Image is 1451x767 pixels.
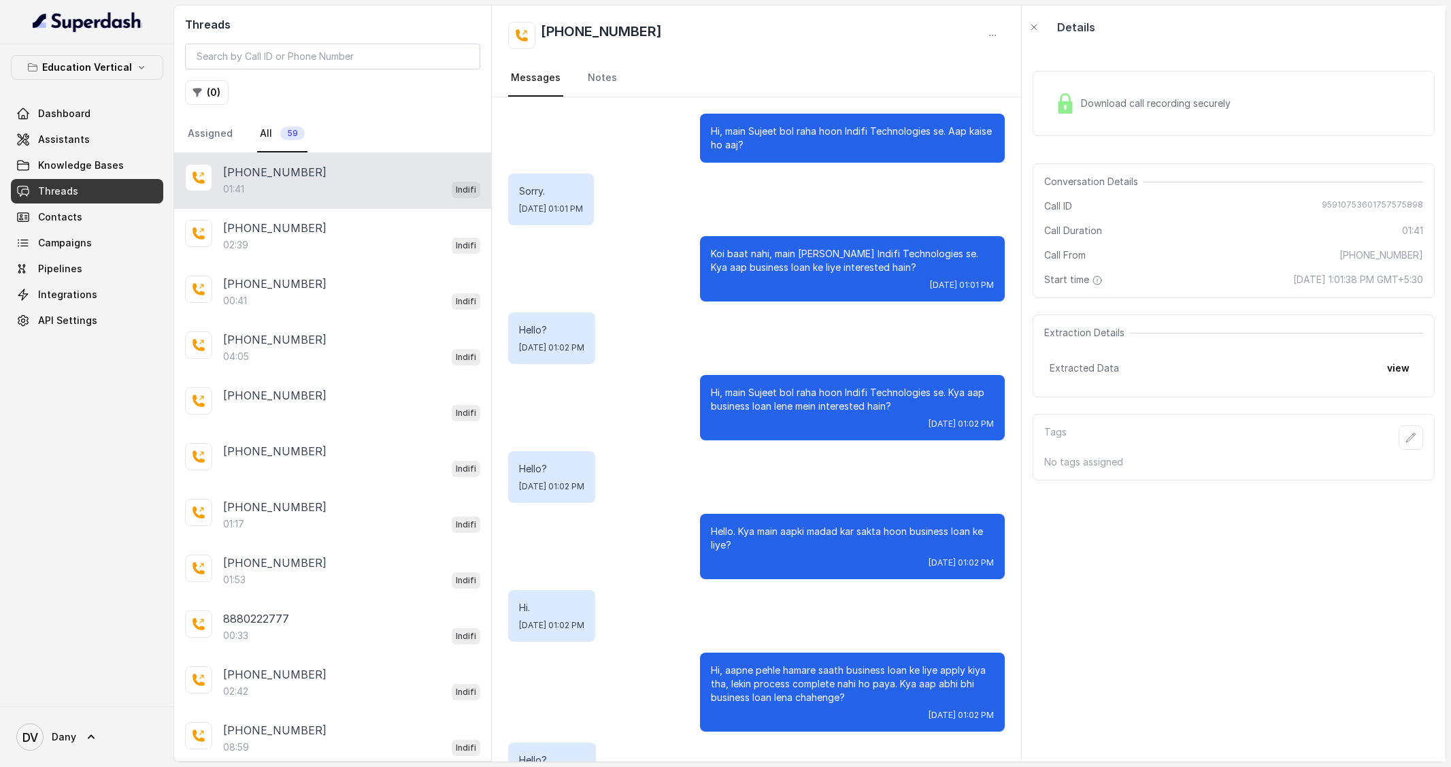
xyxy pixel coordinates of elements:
[223,182,244,196] p: 01:41
[185,80,229,105] button: (0)
[11,257,163,281] a: Pipelines
[519,753,585,767] p: Hello?
[11,308,163,333] a: API Settings
[456,518,476,532] p: Indifi
[223,443,327,459] p: [PHONE_NUMBER]
[711,386,994,413] p: Hi, main Sujeet bol raha hoon Indifi Technologies se. Kya aap business loan lene mein interested ...
[1044,455,1423,469] p: No tags assigned
[11,282,163,307] a: Integrations
[519,342,584,353] span: [DATE] 01:02 PM
[223,499,327,515] p: [PHONE_NUMBER]
[223,685,248,698] p: 02:42
[456,630,476,643] p: Indifi
[223,555,327,571] p: [PHONE_NUMBER]
[1402,224,1423,238] span: 01:41
[11,153,163,178] a: Knowledge Bases
[33,11,142,33] img: light.svg
[930,280,994,291] span: [DATE] 01:01 PM
[38,210,82,224] span: Contacts
[1050,361,1119,375] span: Extracted Data
[223,740,249,754] p: 08:59
[223,220,327,236] p: [PHONE_NUMBER]
[929,557,994,568] span: [DATE] 01:02 PM
[38,133,90,146] span: Assistants
[1339,248,1423,262] span: [PHONE_NUMBER]
[519,601,584,615] p: Hi.
[22,730,38,745] text: DV
[257,116,307,152] a: All59
[38,314,97,327] span: API Settings
[456,406,476,420] p: Indifi
[541,22,662,49] h2: [PHONE_NUMBER]
[223,294,247,308] p: 00:41
[38,107,90,120] span: Dashboard
[519,462,584,476] p: Hello?
[519,203,583,214] span: [DATE] 01:01 PM
[223,517,244,531] p: 01:17
[1044,224,1102,238] span: Call Duration
[1293,273,1423,287] span: [DATE] 1:01:38 PM GMT+5:30
[456,574,476,587] p: Indifi
[11,101,163,126] a: Dashboard
[585,60,620,97] a: Notes
[508,60,563,97] a: Messages
[185,44,480,69] input: Search by Call ID or Phone Number
[223,276,327,292] p: [PHONE_NUMBER]
[1044,326,1130,340] span: Extraction Details
[185,116,235,152] a: Assigned
[11,205,163,229] a: Contacts
[223,164,327,180] p: [PHONE_NUMBER]
[223,629,248,642] p: 00:33
[1057,19,1095,35] p: Details
[38,159,124,172] span: Knowledge Bases
[1044,425,1067,450] p: Tags
[223,387,327,404] p: [PHONE_NUMBER]
[456,685,476,699] p: Indifi
[52,730,76,744] span: Dany
[1044,199,1072,213] span: Call ID
[223,722,327,738] p: [PHONE_NUMBER]
[38,288,97,301] span: Integrations
[711,125,994,152] p: Hi, main Sujeet bol raha hoon Indifi Technologies se. Aap kaise ho aaj?
[929,710,994,721] span: [DATE] 01:02 PM
[508,60,1005,97] nav: Tabs
[711,664,994,704] p: Hi, aapne pehle hamare saath business loan ke liye apply kiya tha, lekin process complete nahi ho...
[1081,97,1236,110] span: Download call recording securely
[456,183,476,197] p: Indifi
[519,620,584,631] span: [DATE] 01:02 PM
[11,127,163,152] a: Assistants
[280,127,305,140] span: 59
[11,718,163,756] a: Dany
[1044,175,1144,189] span: Conversation Details
[1322,199,1423,213] span: 95910753601757575898
[456,462,476,476] p: Indifi
[1044,248,1086,262] span: Call From
[929,419,994,429] span: [DATE] 01:02 PM
[223,331,327,348] p: [PHONE_NUMBER]
[711,247,994,274] p: Koi baat nahi, main [PERSON_NAME] Indifi Technologies se. Kya aap business loan ke liye intereste...
[11,231,163,255] a: Campaigns
[456,350,476,364] p: Indifi
[223,350,249,363] p: 04:05
[223,666,327,683] p: [PHONE_NUMBER]
[11,179,163,203] a: Threads
[1379,356,1418,380] button: view
[1055,93,1075,114] img: Lock Icon
[456,741,476,755] p: Indifi
[519,323,584,337] p: Hello?
[1044,273,1105,287] span: Start time
[38,236,92,250] span: Campaigns
[456,239,476,252] p: Indifi
[11,55,163,80] button: Education Vertical
[223,573,246,587] p: 01:53
[223,610,289,627] p: 8880222777
[185,16,480,33] h2: Threads
[519,481,584,492] span: [DATE] 01:02 PM
[223,238,248,252] p: 02:39
[711,525,994,552] p: Hello. Kya main aapki madad kar sakta hoon business loan ke liye?
[38,184,78,198] span: Threads
[519,184,583,198] p: Sorry.
[456,295,476,308] p: Indifi
[38,262,82,276] span: Pipelines
[185,116,480,152] nav: Tabs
